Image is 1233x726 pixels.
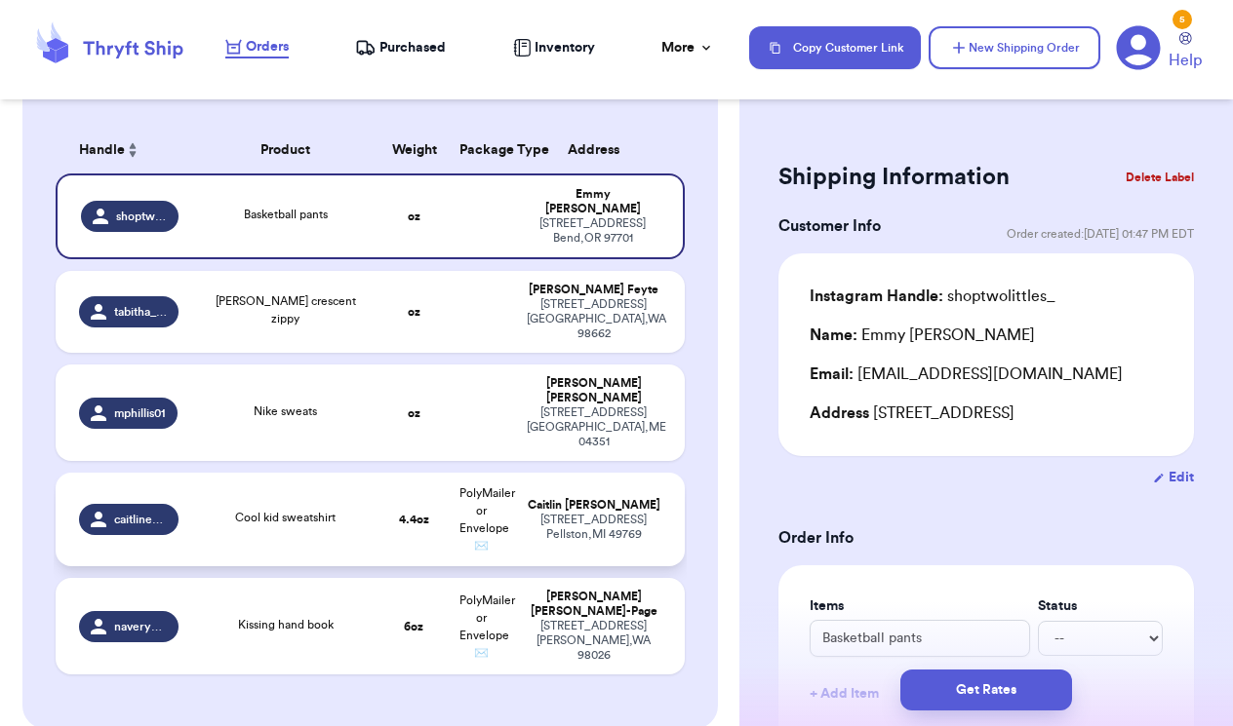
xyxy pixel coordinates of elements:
a: Help [1169,32,1202,72]
strong: 6 oz [404,621,423,632]
span: [PERSON_NAME] crescent zippy [216,295,356,325]
strong: oz [408,210,420,222]
button: New Shipping Order [929,26,1100,69]
span: Order created: [DATE] 01:47 PM EDT [1007,226,1194,242]
h3: Customer Info [778,214,881,238]
span: Email: [810,366,854,382]
div: [PERSON_NAME] Feyte [527,283,660,297]
span: Instagram Handle: [810,288,943,304]
div: 5 [1173,10,1192,29]
a: Inventory [513,38,595,57]
div: Caitlin [PERSON_NAME] [527,498,660,513]
div: [PERSON_NAME] [PERSON_NAME]-Page [527,590,660,619]
div: [STREET_ADDRESS] Pellston , MI 49769 [527,513,660,542]
label: Items [810,596,1030,616]
div: [STREET_ADDRESS] Bend , OR 97701 [527,216,658,246]
span: tabitha_feyte [114,304,168,320]
span: Cool kid sweatshirt [235,512,336,523]
span: Nike sweats [254,405,317,417]
span: Basketball pants [244,209,328,220]
div: shoptwolittles_ [810,285,1055,308]
div: [EMAIL_ADDRESS][DOMAIN_NAME] [810,363,1163,386]
th: Weight [380,127,448,173]
h2: Shipping Information [778,162,1010,193]
button: Sort ascending [125,138,140,162]
h3: Order Info [778,526,1194,550]
span: mphillis01 [114,405,166,421]
th: Product [190,127,379,173]
label: Status [1038,596,1163,616]
div: [STREET_ADDRESS] [810,401,1163,425]
span: caitlinenathan [114,512,168,527]
button: Edit [1153,468,1194,487]
span: Help [1169,49,1202,72]
span: PolyMailer or Envelope ✉️ [459,594,515,659]
span: Inventory [535,38,595,57]
span: Purchased [379,38,446,57]
button: Get Rates [900,669,1072,710]
th: Address [515,127,684,173]
th: Package Type [448,127,515,173]
button: Copy Customer Link [749,26,921,69]
span: Address [810,405,869,421]
span: shoptwolittles_ [116,209,168,224]
div: Emmy [PERSON_NAME] [810,324,1035,347]
div: [STREET_ADDRESS] [PERSON_NAME] , WA 98026 [527,619,660,663]
button: Delete Label [1118,156,1202,199]
a: Orders [225,37,289,58]
a: Purchased [355,38,446,57]
div: More [661,38,714,57]
strong: oz [408,306,420,318]
span: naverypage [114,619,168,634]
strong: oz [408,407,420,419]
div: [STREET_ADDRESS] [GEOGRAPHIC_DATA] , WA 98662 [527,297,660,341]
a: 5 [1116,25,1161,70]
div: [PERSON_NAME] [PERSON_NAME] [527,376,660,405]
span: Name: [810,327,857,343]
span: Kissing hand book [238,619,334,630]
span: Orders [246,37,289,57]
div: Emmy [PERSON_NAME] [527,187,658,216]
strong: 4.4 oz [399,514,429,525]
div: [STREET_ADDRESS] [GEOGRAPHIC_DATA] , ME 04351 [527,405,660,449]
span: PolyMailer or Envelope ✉️ [459,487,515,552]
span: Handle [79,140,125,161]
